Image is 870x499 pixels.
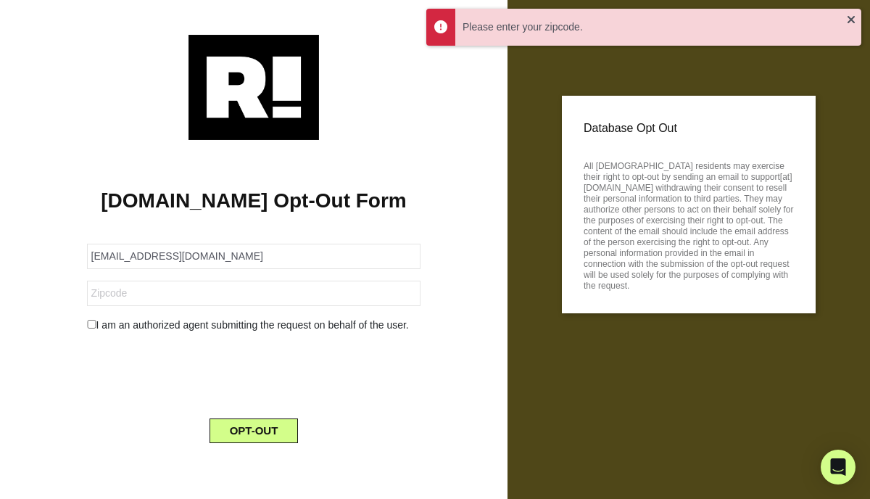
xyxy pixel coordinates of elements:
div: Open Intercom Messenger [821,450,855,484]
p: Database Opt Out [584,117,794,139]
h1: [DOMAIN_NAME] Opt-Out Form [22,189,486,213]
div: I am an authorized agent submitting the request on behalf of the user. [76,318,432,333]
div: Please enter your zipcode. [463,20,847,35]
input: Email Address [87,244,421,269]
img: Retention.com [188,35,319,140]
iframe: reCAPTCHA [144,345,364,401]
p: All [DEMOGRAPHIC_DATA] residents may exercise their right to opt-out by sending an email to suppo... [584,157,794,292]
button: OPT-OUT [210,418,299,443]
input: Zipcode [87,281,421,306]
